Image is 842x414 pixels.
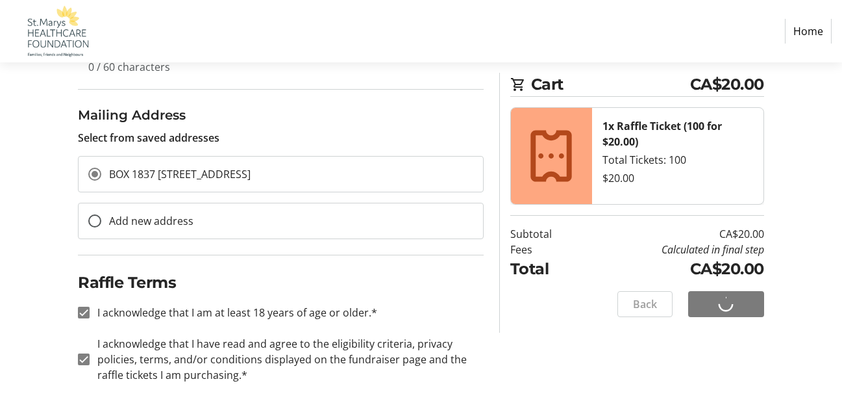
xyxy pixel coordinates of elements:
[88,60,170,74] tr-character-limit: 0 / 60 characters
[109,167,251,181] span: BOX 1837 [STREET_ADDRESS]
[78,105,484,125] h3: Mailing Address
[602,152,753,168] div: Total Tickets: 100
[101,213,193,229] label: Add new address
[583,226,764,242] td: CA$20.00
[510,257,584,281] td: Total
[785,19,832,44] a: Home
[583,242,764,257] td: Calculated in final step
[78,271,484,294] h2: Raffle Terms
[602,119,722,149] strong: 1x Raffle Ticket (100 for $20.00)
[510,226,584,242] td: Subtotal
[531,73,690,96] span: Cart
[90,336,484,383] label: I acknowledge that I have read and agree to the eligibility criteria, privacy policies, terms, an...
[583,257,764,281] td: CA$20.00
[10,5,103,57] img: St. Marys Healthcare Foundation's Logo
[510,242,584,257] td: Fees
[690,73,764,96] span: CA$20.00
[602,170,753,186] div: $20.00
[90,305,377,320] label: I acknowledge that I am at least 18 years of age or older.*
[78,105,484,146] div: Select from saved addresses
